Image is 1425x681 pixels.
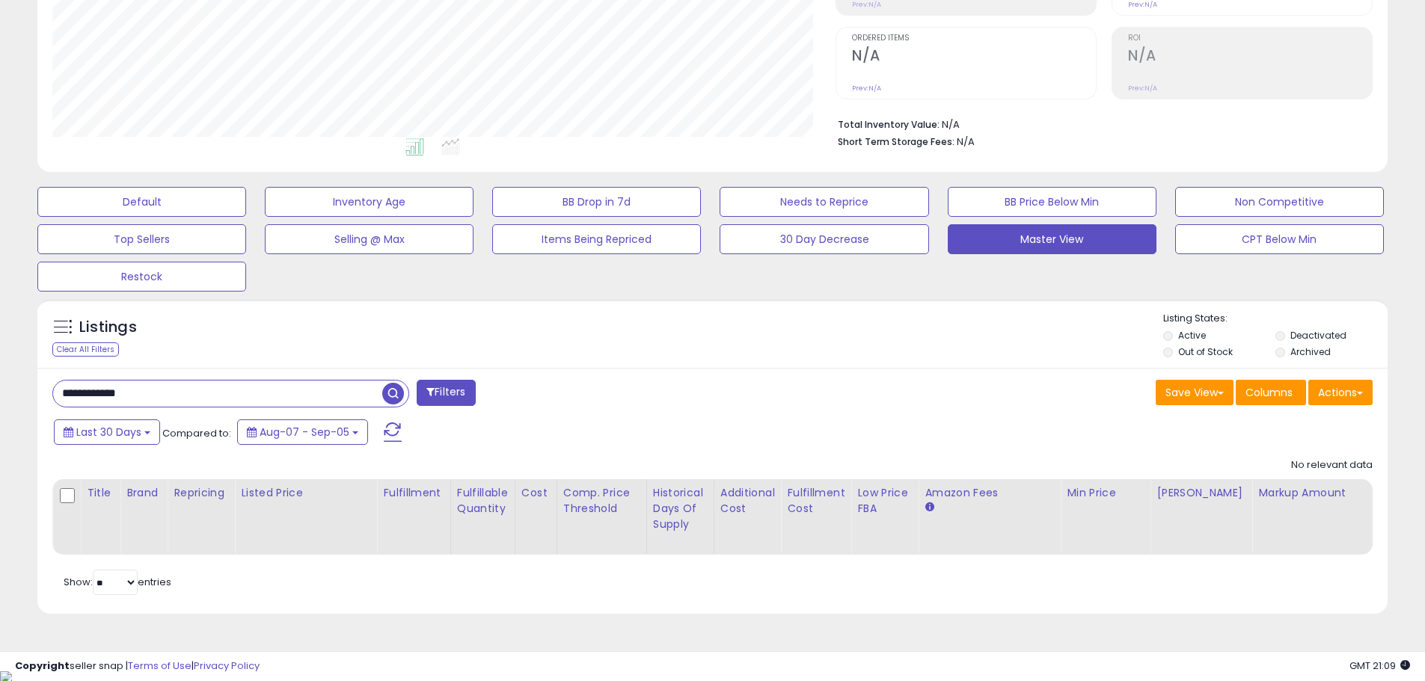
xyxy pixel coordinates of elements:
span: Ordered Items [852,34,1096,43]
label: Archived [1290,345,1331,358]
strong: Copyright [15,659,70,673]
span: Columns [1245,385,1293,400]
small: Prev: N/A [1128,84,1157,93]
span: Compared to: [162,426,231,440]
span: Aug-07 - Sep-05 [260,425,349,440]
button: Selling @ Max [265,224,474,254]
span: Last 30 Days [76,425,141,440]
button: Non Competitive [1175,187,1384,217]
b: Short Term Storage Fees: [838,135,954,148]
p: Listing States: [1163,312,1388,326]
li: N/A [838,114,1361,132]
div: Low Price FBA [857,485,912,517]
div: Historical Days Of Supply [653,485,708,532]
div: Title [87,485,114,501]
button: Default [37,187,246,217]
span: 2025-10-6 21:09 GMT [1349,659,1410,673]
div: Repricing [174,485,228,501]
button: Restock [37,262,246,292]
button: Items Being Repriced [492,224,701,254]
div: Min Price [1067,485,1144,501]
button: BB Drop in 7d [492,187,701,217]
span: N/A [957,135,975,149]
b: Total Inventory Value: [838,118,940,131]
div: [PERSON_NAME] [1156,485,1245,501]
button: CPT Below Min [1175,224,1384,254]
a: Terms of Use [128,659,191,673]
div: Amazon Fees [925,485,1054,501]
label: Out of Stock [1178,345,1233,358]
div: seller snap | | [15,659,260,674]
h2: N/A [1128,47,1372,67]
div: Listed Price [241,485,370,501]
div: Comp. Price Threshold [563,485,640,517]
span: ROI [1128,34,1372,43]
div: Cost [521,485,551,501]
button: Master View [948,224,1156,254]
span: Show: entries [64,575,171,589]
button: Needs to Reprice [720,187,928,217]
div: Fulfillment [383,485,444,501]
h2: N/A [852,47,1096,67]
button: BB Price Below Min [948,187,1156,217]
button: Last 30 Days [54,419,160,445]
div: No relevant data [1291,458,1373,472]
a: Privacy Policy [194,659,260,673]
small: Prev: N/A [852,84,881,93]
div: Fulfillable Quantity [457,485,509,517]
small: Amazon Fees. [925,501,934,514]
div: Clear All Filters [52,342,119,357]
h5: Listings [79,317,137,338]
div: Markup Amount [1258,485,1388,501]
button: Columns [1236,380,1306,405]
div: Additional Cost [720,485,775,517]
button: Filters [417,380,475,406]
button: Actions [1308,380,1373,405]
label: Deactivated [1290,329,1346,342]
button: 30 Day Decrease [720,224,928,254]
label: Active [1178,329,1206,342]
div: Fulfillment Cost [787,485,845,517]
button: Aug-07 - Sep-05 [237,419,368,445]
div: Brand [126,485,161,501]
button: Save View [1156,380,1234,405]
button: Top Sellers [37,224,246,254]
button: Inventory Age [265,187,474,217]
